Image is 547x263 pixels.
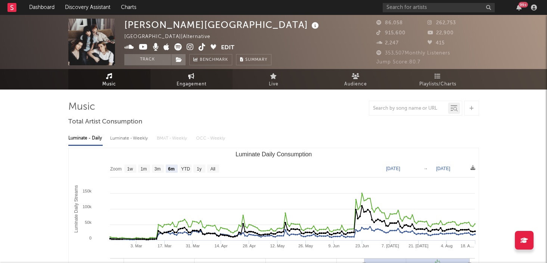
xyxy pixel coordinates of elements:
[154,166,161,172] text: 3m
[381,244,399,248] text: 7. [DATE]
[140,166,147,172] text: 1m
[298,244,313,248] text: 26. May
[419,80,456,89] span: Playlists/Charts
[177,80,206,89] span: Engagement
[428,31,454,35] span: 22,900
[270,244,285,248] text: 12. May
[150,69,233,90] a: Engagement
[110,166,122,172] text: Zoom
[214,244,227,248] text: 14. Apr
[83,204,91,209] text: 100k
[189,54,232,65] a: Benchmark
[245,58,267,62] span: Summary
[516,4,522,10] button: 99+
[243,244,256,248] text: 28. Apr
[68,132,103,145] div: Luminate - Daily
[460,244,474,248] text: 18. A…
[197,166,202,172] text: 1y
[236,54,271,65] button: Summary
[124,19,321,31] div: [PERSON_NAME][GEOGRAPHIC_DATA]
[423,166,428,171] text: →
[519,2,528,7] div: 99 +
[110,132,149,145] div: Luminate - Weekly
[376,60,420,65] span: Jump Score: 80.7
[436,166,450,171] text: [DATE]
[386,166,400,171] text: [DATE]
[376,21,403,25] span: 86,058
[441,244,452,248] text: 4. Aug
[408,244,428,248] text: 21. [DATE]
[158,244,172,248] text: 17. Mar
[315,69,397,90] a: Audience
[85,220,91,225] text: 50k
[73,185,78,232] text: Luminate Daily Streams
[186,244,200,248] text: 31. Mar
[89,236,91,240] text: 0
[83,189,91,193] text: 150k
[235,151,312,157] text: Luminate Daily Consumption
[233,69,315,90] a: Live
[200,56,228,65] span: Benchmark
[376,41,399,46] span: 2,247
[383,3,495,12] input: Search for artists
[130,244,142,248] text: 3. Mar
[102,80,116,89] span: Music
[181,166,190,172] text: YTD
[127,166,133,172] text: 1w
[168,166,174,172] text: 6m
[428,21,456,25] span: 262,753
[344,80,367,89] span: Audience
[124,32,219,41] div: [GEOGRAPHIC_DATA] | Alternative
[221,43,234,53] button: Edit
[210,166,215,172] text: All
[369,106,448,112] input: Search by song name or URL
[397,69,479,90] a: Playlists/Charts
[428,41,445,46] span: 415
[328,244,339,248] text: 9. Jun
[124,54,171,65] button: Track
[376,51,450,56] span: 353,507 Monthly Listeners
[68,69,150,90] a: Music
[269,80,279,89] span: Live
[355,244,369,248] text: 23. Jun
[68,118,142,126] span: Total Artist Consumption
[376,31,405,35] span: 915,600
